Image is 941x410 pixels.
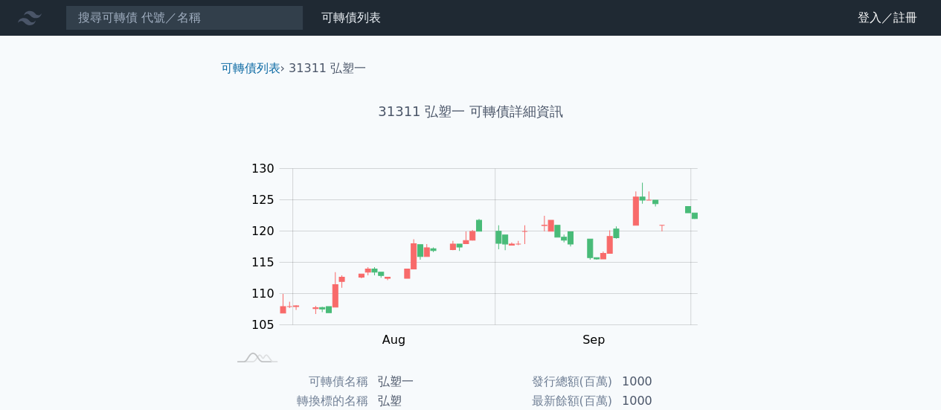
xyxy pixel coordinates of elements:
[321,10,381,25] a: 可轉債列表
[289,60,366,77] li: 31311 弘塑一
[251,286,274,301] tspan: 110
[221,61,280,75] a: 可轉債列表
[846,6,929,30] a: 登入／註冊
[209,101,733,122] h1: 31311 弘塑一 可轉債詳細資訊
[243,161,719,347] g: Chart
[369,372,471,391] td: 弘塑一
[251,161,274,176] tspan: 130
[471,372,613,391] td: 發行總額(百萬)
[613,372,715,391] td: 1000
[582,333,605,347] tspan: Sep
[382,333,405,347] tspan: Aug
[251,255,274,269] tspan: 115
[227,372,369,391] td: 可轉債名稱
[251,193,274,207] tspan: 125
[65,5,304,31] input: 搜尋可轉債 代號／名稱
[251,224,274,238] tspan: 120
[221,60,285,77] li: ›
[251,318,274,332] tspan: 105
